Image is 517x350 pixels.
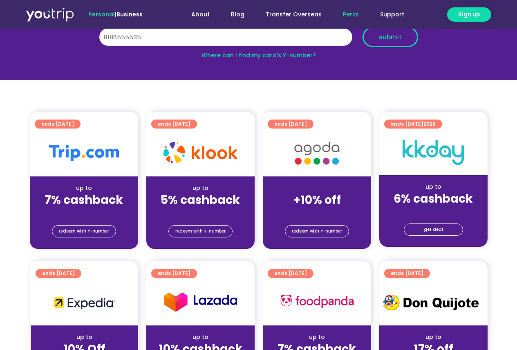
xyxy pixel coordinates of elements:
span: Personal [88,10,115,18]
input: 10 digit Y-number (e.g. 8123456789) [99,28,352,46]
a: ends [DATE]2025 [384,120,442,129]
form: Y Number [99,27,418,53]
span: Sign up [458,10,480,19]
span: get deal [424,224,443,235]
a: Perks [332,7,369,22]
div: up to [153,333,248,341]
a: ends [DATE] [151,120,197,129]
span: ends [DATE] [158,120,190,129]
span: redeem with Y-number [59,226,109,237]
strong: 7% cashback [45,192,123,208]
span: | [88,10,143,18]
span: ends [DATE] [274,120,307,129]
span: ends [DATE] [41,120,74,129]
span: submit [379,34,402,40]
span: ends [DATE] [391,120,436,129]
div: (for stays only) [36,208,132,216]
a: get deal [404,224,463,236]
a: ends [DATE] [35,120,81,129]
span: ends [DATE] [158,269,190,278]
a: redeem with Y-number [168,225,233,237]
a: ends [DATE] [268,120,313,129]
a: Where can I find my card’s Y-number? [201,51,316,59]
nav: Menu [165,7,415,22]
span: ends [DATE] [274,269,307,278]
a: Sign up [447,7,491,22]
div: up to [36,184,132,192]
a: ends [DATE] [151,269,197,278]
strong: 5% cashback [161,192,240,208]
span: redeem with Y-number [175,226,226,237]
span: ends [DATE] [391,269,423,278]
div: (for stays only) [269,208,365,216]
a: ends [DATE] [384,269,430,278]
a: Blog [220,7,255,22]
a: Business [116,10,143,18]
div: up to [386,333,481,341]
strong: 6% cashback [394,191,473,207]
span: up to [309,184,325,192]
a: Transfer Overseas [255,7,332,22]
span: redeem with Y-number [292,226,342,237]
a: ends [DATE] [36,269,81,278]
div: up to [269,333,365,341]
div: (for stays only) [153,208,248,216]
button: submit [363,27,418,47]
div: up to [153,184,248,192]
strong: +10% off [293,192,341,208]
span: ends [DATE] [42,269,75,278]
a: ends [DATE] [268,269,313,278]
div: up to [37,333,132,341]
div: (for stays only) [386,206,481,215]
div: up to [386,183,481,191]
a: About [181,7,220,22]
a: redeem with Y-number [52,225,116,237]
a: Support [369,7,415,22]
span: 2025 [423,120,436,127]
a: redeem with Y-number [285,225,349,237]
